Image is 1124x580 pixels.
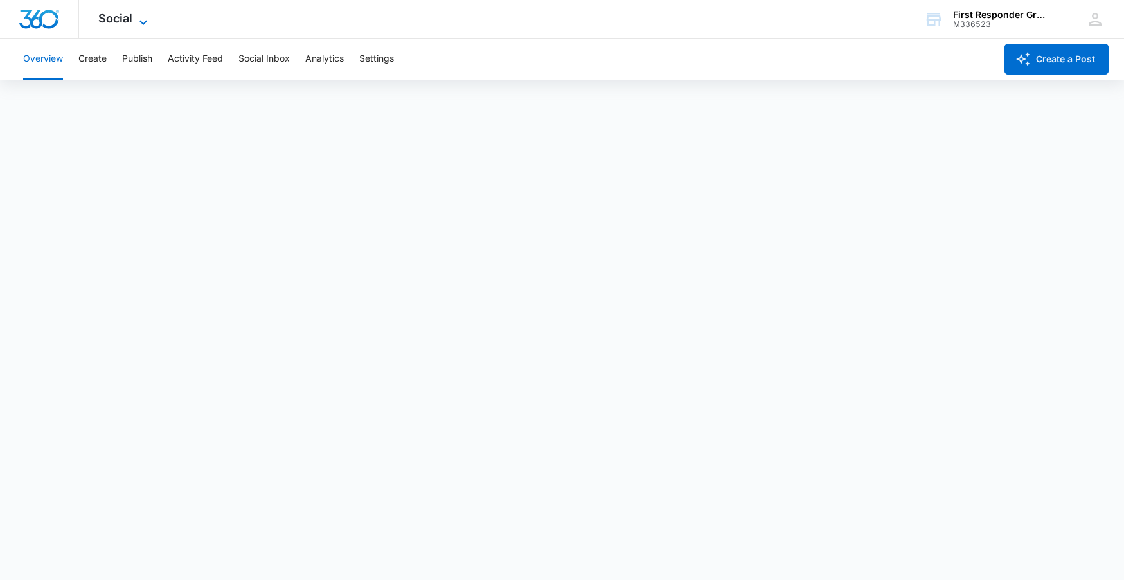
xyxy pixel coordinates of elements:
button: Activity Feed [168,39,223,80]
button: Publish [122,39,152,80]
button: Overview [23,39,63,80]
button: Analytics [305,39,344,80]
button: Create a Post [1004,44,1109,75]
button: Social Inbox [238,39,290,80]
span: Social [98,12,132,25]
button: Settings [359,39,394,80]
div: account id [953,20,1047,29]
div: account name [953,10,1047,20]
button: Create [78,39,107,80]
